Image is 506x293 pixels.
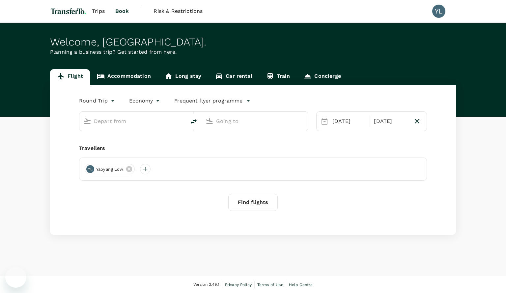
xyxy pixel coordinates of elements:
[303,120,305,122] button: Open
[85,164,135,174] div: YLYaoyang Low
[181,120,183,122] button: Open
[50,36,456,48] div: Welcome , [GEOGRAPHIC_DATA] .
[371,115,410,128] div: [DATE]
[289,282,313,287] span: Help Centre
[225,282,252,287] span: Privacy Policy
[50,48,456,56] p: Planning a business trip? Get started from here.
[259,69,297,85] a: Train
[257,282,283,287] span: Terms of Use
[174,97,242,105] p: Frequent flyer programme
[94,116,172,126] input: Depart from
[432,5,445,18] div: YL
[50,69,90,85] a: Flight
[208,69,259,85] a: Car rental
[289,281,313,288] a: Help Centre
[86,165,94,173] div: YL
[216,116,294,126] input: Going to
[297,69,348,85] a: Concierge
[79,96,116,106] div: Round Trip
[193,281,219,288] span: Version 3.49.1
[257,281,283,288] a: Terms of Use
[5,267,26,288] iframe: Button to launch messaging window
[158,69,208,85] a: Long stay
[228,194,278,211] button: Find flights
[129,96,161,106] div: Economy
[90,69,158,85] a: Accommodation
[330,115,368,128] div: [DATE]
[154,7,203,15] span: Risk & Restrictions
[174,97,250,105] button: Frequent flyer programme
[115,7,129,15] span: Book
[225,281,252,288] a: Privacy Policy
[92,7,105,15] span: Trips
[79,144,427,152] div: Travellers
[92,166,127,173] span: Yaoyang Low
[186,114,202,130] button: delete
[50,4,87,18] img: TransferTo Investments Pte Ltd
